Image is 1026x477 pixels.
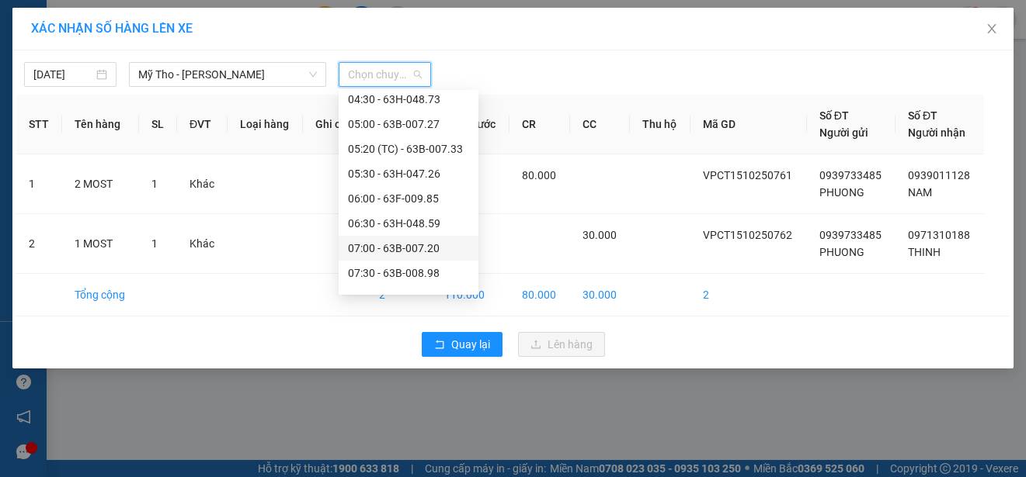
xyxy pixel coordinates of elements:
th: Loại hàng [228,95,303,154]
td: 30.000 [570,274,631,316]
span: Số ĐT [819,109,849,122]
td: 1 MOST [62,214,139,274]
span: 0971310188 [908,229,970,241]
span: Chọn chuyến [348,63,422,86]
button: uploadLên hàng [518,332,605,357]
button: Close [970,8,1014,51]
div: 05:20 (TC) - 63B-007.33 [348,140,469,157]
td: 2 MOST [62,154,139,214]
span: Người gửi [819,126,868,139]
div: 04:30 - 63H-048.73 [348,91,469,108]
td: 2 [367,274,433,316]
td: 2 [16,214,62,274]
span: down [308,70,318,79]
button: rollbackQuay lại [422,332,503,357]
td: Khác [177,154,228,214]
span: 30.000 [583,229,617,241]
input: 15/10/2025 [33,66,93,83]
td: 110.000 [432,274,510,316]
span: NAM [908,186,932,199]
span: PHUONG [819,246,864,258]
span: VPCT1510250761 [703,169,792,181]
span: 1 [151,178,158,190]
td: 1 [16,154,62,214]
span: 80.000 [522,169,556,181]
div: 06:00 - 63F-009.85 [348,190,469,207]
td: 80.000 [510,274,570,316]
div: 06:30 - 63H-048.59 [348,215,469,232]
span: 1 [151,237,158,250]
th: Mã GD [690,95,807,154]
span: XÁC NHẬN SỐ HÀNG LÊN XE [31,21,193,36]
div: 05:30 - 63H-047.26 [348,165,469,182]
span: THINH [908,246,941,258]
th: STT [16,95,62,154]
div: 07:00 - 63B-007.20 [348,240,469,257]
th: CC [570,95,631,154]
span: rollback [434,339,445,351]
th: Tên hàng [62,95,139,154]
span: 0939733485 [819,169,882,181]
th: Ghi chú [303,95,367,154]
th: Thu hộ [630,95,690,154]
span: 0939011128 [908,169,970,181]
td: Khác [177,214,228,274]
div: 05:00 - 63B-007.27 [348,116,469,133]
div: 07:30 - 63B-008.98 [348,264,469,282]
span: 0939733485 [819,229,882,241]
span: Số ĐT [908,109,937,122]
span: Quay lại [451,336,490,353]
th: ĐVT [177,95,228,154]
th: SL [139,95,177,154]
td: 2 [690,274,807,316]
span: close [986,22,998,35]
th: CR [510,95,570,154]
span: Người nhận [908,126,965,139]
div: 08:00 - 63B-013.04 [348,289,469,306]
td: Tổng cộng [62,274,139,316]
span: Mỹ Tho - Hồ Chí Minh [138,63,317,86]
span: PHUONG [819,186,864,199]
span: VPCT1510250762 [703,229,792,241]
